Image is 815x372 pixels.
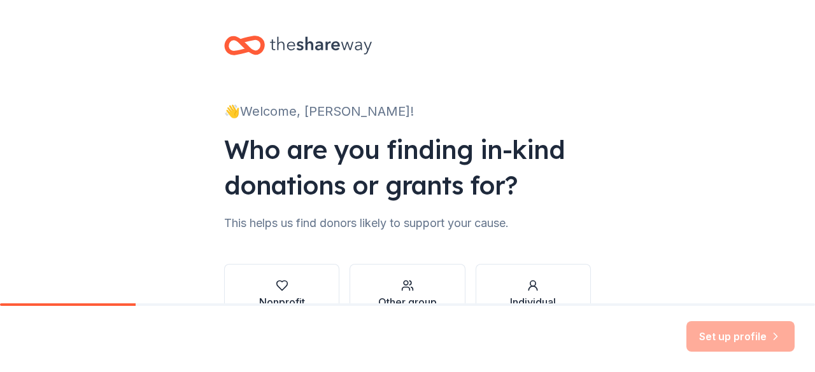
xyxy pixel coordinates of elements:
[350,264,465,325] button: Other group
[476,264,591,325] button: Individual
[224,132,591,203] div: Who are you finding in-kind donations or grants for?
[510,294,556,310] div: Individual
[224,213,591,233] div: This helps us find donors likely to support your cause.
[378,294,437,310] div: Other group
[224,264,339,325] button: Nonprofit
[259,294,305,310] div: Nonprofit
[224,101,591,121] div: 👋 Welcome, [PERSON_NAME]!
